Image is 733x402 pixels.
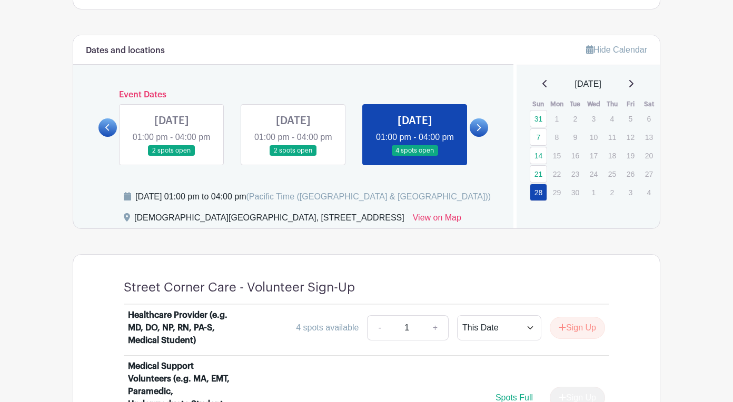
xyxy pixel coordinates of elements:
span: (Pacific Time ([GEOGRAPHIC_DATA] & [GEOGRAPHIC_DATA])) [246,192,491,201]
h4: Street Corner Care - Volunteer Sign-Up [124,280,355,295]
p: 15 [548,147,566,164]
th: Mon [548,99,566,109]
p: 9 [567,129,584,145]
p: 2 [603,184,621,200]
span: [DATE] [575,78,601,91]
a: + [422,315,449,340]
a: View on Map [413,212,461,228]
div: [DATE] 01:00 pm to 04:00 pm [135,190,491,203]
p: 27 [640,166,658,182]
p: 4 [640,184,658,200]
a: 31 [530,110,547,127]
p: 22 [548,166,566,182]
p: 3 [622,184,639,200]
p: 1 [548,110,566,127]
a: 21 [530,165,547,183]
div: [DEMOGRAPHIC_DATA][GEOGRAPHIC_DATA], [STREET_ADDRESS] [134,212,404,228]
p: 1 [585,184,602,200]
p: 13 [640,129,658,145]
p: 19 [622,147,639,164]
a: - [367,315,391,340]
p: 18 [603,147,621,164]
a: Hide Calendar [586,45,647,54]
p: 5 [622,110,639,127]
p: 26 [622,166,639,182]
th: Fri [621,99,640,109]
a: 28 [530,184,547,201]
p: 10 [585,129,602,145]
a: 14 [530,147,547,164]
div: 4 spots available [296,321,359,334]
span: Spots Full [496,393,533,402]
p: 11 [603,129,621,145]
h6: Dates and locations [86,46,165,56]
p: 25 [603,166,621,182]
p: 3 [585,110,602,127]
p: 20 [640,147,658,164]
p: 2 [567,110,584,127]
th: Sat [640,99,658,109]
p: 24 [585,166,602,182]
p: 23 [567,166,584,182]
button: Sign Up [550,317,605,339]
p: 16 [567,147,584,164]
p: 29 [548,184,566,200]
th: Wed [585,99,603,109]
p: 4 [603,110,621,127]
th: Tue [566,99,585,109]
p: 30 [567,184,584,200]
a: 7 [530,128,547,146]
p: 12 [622,129,639,145]
div: Healthcare Provider (e.g. MD, DO, NP, RN, PA-S, Medical Student) [128,309,235,347]
p: 8 [548,129,566,145]
p: 17 [585,147,602,164]
h6: Event Dates [117,90,470,100]
th: Sun [529,99,548,109]
th: Thu [603,99,621,109]
p: 6 [640,110,658,127]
